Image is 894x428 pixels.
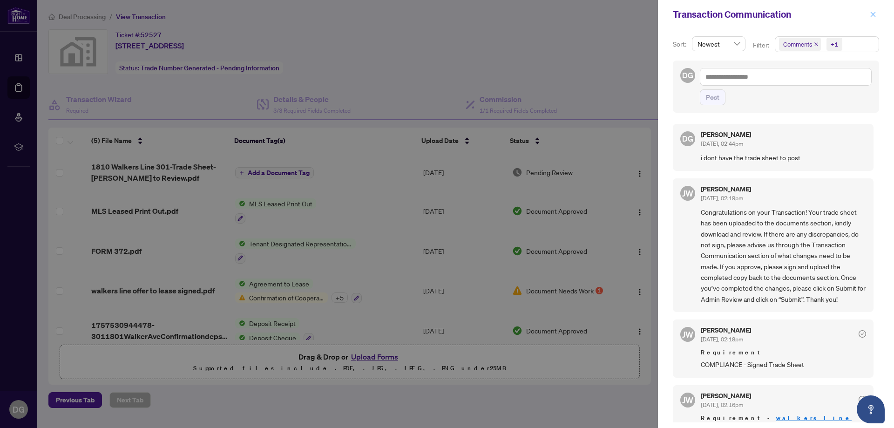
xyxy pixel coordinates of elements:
[682,133,693,145] span: DG
[701,348,866,357] span: Requirement
[701,152,866,163] span: i dont have the trade sheet to post
[783,40,812,49] span: Comments
[682,394,693,407] span: JW
[701,327,751,333] h5: [PERSON_NAME]
[814,42,819,47] span: close
[682,187,693,200] span: JW
[701,393,751,399] h5: [PERSON_NAME]
[857,395,885,423] button: Open asap
[859,396,866,403] span: check-circle
[701,131,751,138] h5: [PERSON_NAME]
[753,40,771,50] p: Filter:
[701,207,866,305] span: Congratulations on your Transaction! Your trade sheet has been uploaded to the documents section,...
[701,336,743,343] span: [DATE], 02:18pm
[701,195,743,202] span: [DATE], 02:19pm
[701,359,866,370] span: COMPLIANCE - Signed Trade Sheet
[682,69,693,82] span: DG
[698,37,740,51] span: Newest
[682,328,693,341] span: JW
[859,330,866,338] span: check-circle
[870,11,876,18] span: close
[831,40,838,49] div: +1
[673,7,867,21] div: Transaction Communication
[701,401,743,408] span: [DATE], 02:16pm
[673,39,688,49] p: Sort:
[779,38,821,51] span: Comments
[700,89,725,105] button: Post
[701,140,743,147] span: [DATE], 02:44pm
[701,186,751,192] h5: [PERSON_NAME]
